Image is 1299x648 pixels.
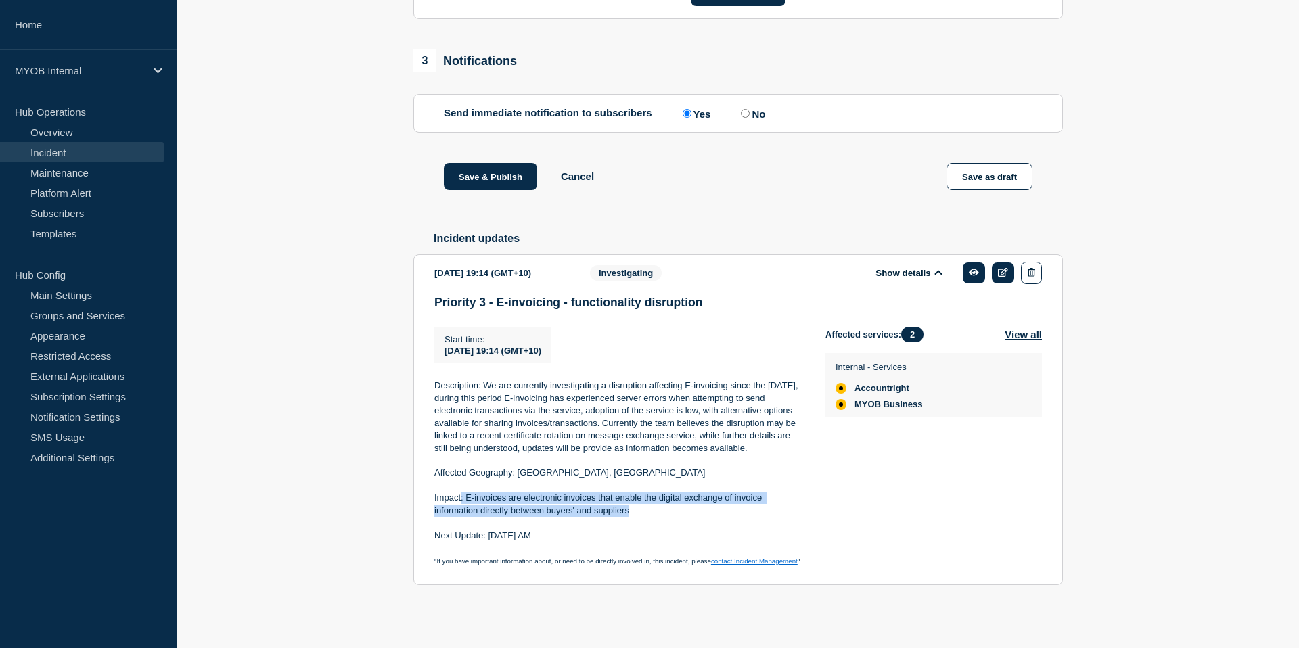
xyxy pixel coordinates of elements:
[825,327,930,342] span: Affected services:
[741,109,750,118] input: No
[836,399,846,410] div: affected
[434,530,804,542] p: Next Update: [DATE] AM
[901,327,924,342] span: 2
[413,49,436,72] span: 3
[711,557,798,565] a: contact Incident Management
[836,362,922,372] p: Internal - Services
[798,557,800,565] span: "
[445,334,541,344] p: Start time :
[683,109,691,118] input: Yes
[444,107,652,120] p: Send immediate notification to subscribers
[561,170,594,182] button: Cancel
[444,163,537,190] button: Save & Publish
[1005,327,1042,342] button: View all
[854,383,909,394] span: Accountright
[434,467,804,479] p: Affected Geography: [GEOGRAPHIC_DATA], [GEOGRAPHIC_DATA]
[434,492,804,517] p: Impact: E-invoices are electronic invoices that enable the digital exchange of invoice informatio...
[836,383,846,394] div: affected
[445,346,541,356] span: [DATE] 19:14 (GMT+10)
[444,107,1032,120] div: Send immediate notification to subscribers
[434,296,1042,310] h3: Priority 3 - E-invoicing - functionality disruption
[947,163,1032,190] button: Save as draft
[737,107,765,120] label: No
[434,233,1063,245] h2: Incident updates
[434,557,711,565] span: "If you have important information about, or need to be directly involved in, this incident, please
[434,379,804,455] p: Description: We are currently investigating a disruption affecting E-invoicing since the [DATE], ...
[434,262,570,284] div: [DATE] 19:14 (GMT+10)
[854,399,922,410] span: MYOB Business
[679,107,711,120] label: Yes
[590,265,662,281] span: Investigating
[15,65,145,76] p: MYOB Internal
[413,49,517,72] div: Notifications
[871,267,946,279] button: Show details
